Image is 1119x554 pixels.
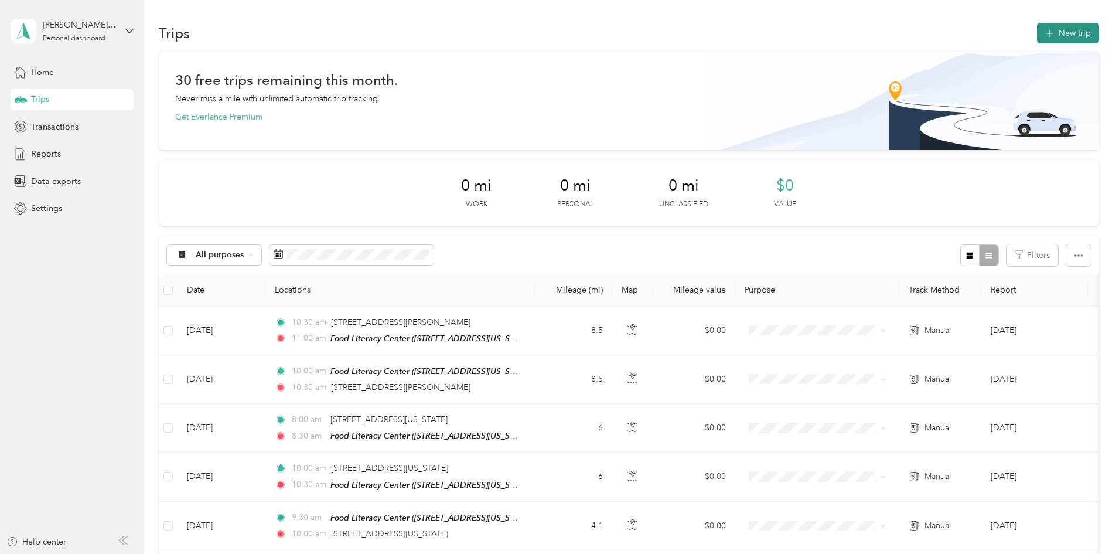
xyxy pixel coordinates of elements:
span: Data exports [31,175,81,188]
td: [DATE] [178,404,265,453]
td: [DATE] [178,355,265,404]
button: Help center [6,536,66,548]
td: Jan 2025 [981,453,1088,501]
h1: Trips [159,27,190,39]
th: Map [612,274,653,307]
button: Filters [1007,244,1058,266]
iframe: Everlance-gr Chat Button Frame [1053,488,1119,554]
span: Manual [924,422,951,434]
span: [STREET_ADDRESS][PERSON_NAME] [331,382,470,392]
td: Jan 2025 [981,404,1088,453]
td: 6 [535,404,612,453]
span: Transactions [31,121,79,133]
span: 10:30 am [292,316,326,329]
span: $0 [776,176,794,195]
span: Food Literacy Center ([STREET_ADDRESS][US_STATE]) [330,480,531,490]
span: [STREET_ADDRESS][PERSON_NAME] [331,317,470,327]
span: Manual [924,373,951,386]
span: Home [31,66,54,79]
td: 6 [535,453,612,501]
td: $0.00 [653,404,735,453]
td: $0.00 [653,355,735,404]
th: Locations [265,274,535,307]
span: 8:00 am [292,413,325,426]
span: Manual [924,519,951,532]
h1: 30 free trips remaining this month. [175,74,398,86]
span: 11:00 am [292,332,325,345]
span: 0 mi [560,176,591,195]
span: Manual [924,470,951,483]
span: 10:00 am [292,462,326,475]
th: Mileage (mi) [535,274,612,307]
span: 0 mi [668,176,699,195]
p: Never miss a mile with unlimited automatic trip tracking [175,93,378,105]
th: Mileage value [653,274,735,307]
button: Get Everlance Premium [175,111,262,123]
td: Jan 2025 [981,502,1088,550]
td: 4.1 [535,502,612,550]
p: Value [774,199,796,210]
span: 0 mi [461,176,492,195]
td: $0.00 [653,307,735,355]
td: $0.00 [653,502,735,550]
td: [DATE] [178,453,265,501]
th: Track Method [899,274,981,307]
td: 8.5 [535,307,612,355]
span: All purposes [196,251,244,259]
span: [STREET_ADDRESS][US_STATE] [330,414,448,424]
td: Jan 2025 [981,307,1088,355]
td: $0.00 [653,453,735,501]
td: [DATE] [178,307,265,355]
span: [STREET_ADDRESS][US_STATE] [331,529,448,539]
td: 8.5 [535,355,612,404]
span: Food Literacy Center ([STREET_ADDRESS][US_STATE]) [330,366,531,376]
span: 8:30 am [292,430,325,443]
span: 9:30 am [292,511,325,524]
td: Jan 2025 [981,355,1088,404]
span: Food Literacy Center ([STREET_ADDRESS][US_STATE]) [330,431,531,441]
img: Banner [707,52,1099,150]
span: Trips [31,93,49,106]
th: Date [178,274,265,307]
p: Unclassified [659,199,708,210]
span: [STREET_ADDRESS][US_STATE] [331,463,448,473]
div: Personal dashboard [43,35,105,42]
span: 10:30 am [292,478,325,491]
th: Purpose [735,274,899,307]
td: [DATE] [178,502,265,550]
span: Food Literacy Center ([STREET_ADDRESS][US_STATE]) [330,334,531,344]
th: Report [981,274,1088,307]
p: Personal [557,199,593,210]
span: 10:00 am [292,528,326,541]
p: Work [466,199,487,210]
span: Manual [924,324,951,337]
div: [PERSON_NAME][EMAIL_ADDRESS][DOMAIN_NAME] [43,19,116,31]
span: Food Literacy Center ([STREET_ADDRESS][US_STATE]) [330,513,531,523]
span: Settings [31,202,62,215]
span: 10:00 am [292,365,325,378]
button: New trip [1037,23,1099,43]
span: 10:30 am [292,381,326,394]
span: Reports [31,148,61,160]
